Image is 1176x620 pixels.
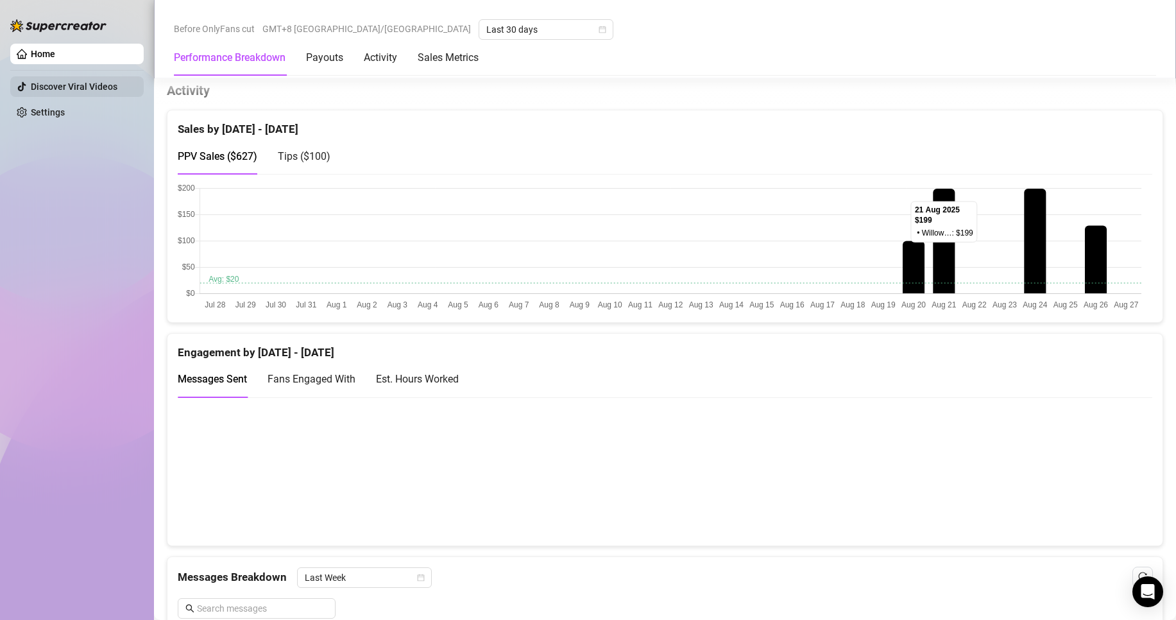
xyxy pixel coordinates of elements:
[10,19,107,32] img: logo-BBDzfeDw.svg
[1138,572,1147,581] span: reload
[599,26,606,33] span: calendar
[376,371,459,387] div: Est. Hours Worked
[306,50,343,65] div: Payouts
[268,373,355,385] span: Fans Engaged With
[31,49,55,59] a: Home
[167,82,1163,99] h4: Activity
[174,19,255,39] span: Before OnlyFans cut
[178,334,1152,361] div: Engagement by [DATE] - [DATE]
[178,150,257,162] span: PPV Sales ( $627 )
[185,604,194,613] span: search
[364,50,397,65] div: Activity
[178,110,1152,138] div: Sales by [DATE] - [DATE]
[305,568,424,587] span: Last Week
[178,567,1152,588] div: Messages Breakdown
[197,601,328,616] input: Search messages
[178,373,247,385] span: Messages Sent
[486,20,606,39] span: Last 30 days
[417,574,425,581] span: calendar
[278,150,330,162] span: Tips ( $100 )
[174,50,285,65] div: Performance Breakdown
[418,50,479,65] div: Sales Metrics
[31,82,117,92] a: Discover Viral Videos
[262,19,471,39] span: GMT+8 [GEOGRAPHIC_DATA]/[GEOGRAPHIC_DATA]
[1132,576,1163,607] div: Open Intercom Messenger
[31,107,65,117] a: Settings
